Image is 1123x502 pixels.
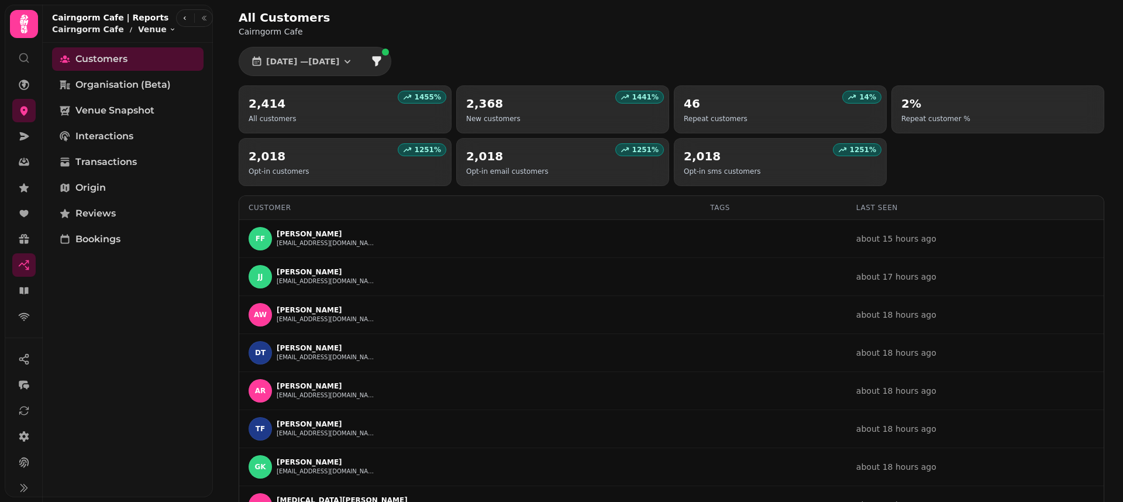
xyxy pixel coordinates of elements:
p: Opt-in sms customers [684,167,761,176]
p: [PERSON_NAME] [277,343,376,353]
button: [EMAIL_ADDRESS][DOMAIN_NAME] [277,315,376,324]
span: Interactions [75,129,133,143]
p: [PERSON_NAME] [277,420,376,429]
p: 1441 % [632,92,659,102]
span: Venue Snapshot [75,104,154,118]
span: JJ [258,273,263,281]
nav: breadcrumb [52,23,176,35]
h2: 2,018 [466,148,549,164]
p: New customers [466,114,521,123]
h2: 2% [901,95,970,112]
p: Repeat customer % [901,114,970,123]
a: about 18 hours ago [856,386,936,396]
span: FF [256,235,265,243]
p: Cairngorm Cafe [52,23,124,35]
button: [EMAIL_ADDRESS][DOMAIN_NAME] [277,391,376,400]
p: Opt-in email customers [466,167,549,176]
h2: 2,414 [249,95,296,112]
a: Organisation (beta) [52,73,204,97]
span: Customers [75,52,128,66]
p: [PERSON_NAME] [277,381,376,391]
p: Cairngorm Cafe [239,26,538,37]
button: [EMAIL_ADDRESS][DOMAIN_NAME] [277,277,376,286]
span: GK [254,463,266,471]
p: [PERSON_NAME] [277,229,376,239]
span: AR [255,387,266,395]
span: Reviews [75,207,116,221]
p: 1251 % [850,145,876,154]
button: Venue [138,23,176,35]
div: Customer [249,203,691,212]
a: Venue Snapshot [52,99,204,122]
h2: All Customers [239,9,463,26]
h2: 2,018 [684,148,761,164]
a: Customers [52,47,204,71]
h2: Cairngorm Cafe | Reports [52,12,176,23]
a: about 18 hours ago [856,348,936,357]
h2: 46 [684,95,747,112]
p: 1455 % [415,92,441,102]
span: Transactions [75,155,137,169]
p: 1251 % [632,145,659,154]
a: about 18 hours ago [856,310,936,319]
h2: 2,018 [249,148,309,164]
button: filter [365,50,388,73]
a: Origin [52,176,204,200]
span: AW [254,311,267,319]
a: Reviews [52,202,204,225]
h2: 2,368 [466,95,521,112]
span: Organisation (beta) [75,78,171,92]
p: [PERSON_NAME] [277,305,376,315]
div: Tags [710,203,838,212]
span: [DATE] — [DATE] [266,57,339,66]
p: Opt-in customers [249,167,309,176]
a: about 15 hours ago [856,234,936,243]
button: [EMAIL_ADDRESS][DOMAIN_NAME] [277,429,376,438]
a: about 18 hours ago [856,424,936,434]
p: [PERSON_NAME] [277,458,376,467]
span: Origin [75,181,106,195]
span: Bookings [75,232,120,246]
a: Bookings [52,228,204,251]
a: about 18 hours ago [856,462,936,472]
span: TF [256,425,265,433]
button: [EMAIL_ADDRESS][DOMAIN_NAME] [277,353,376,362]
button: [EMAIL_ADDRESS][DOMAIN_NAME] [277,467,376,476]
div: Last Seen [856,203,1094,212]
a: Transactions [52,150,204,174]
p: All customers [249,114,296,123]
p: Repeat customers [684,114,747,123]
p: [PERSON_NAME] [277,267,376,277]
p: 14 % [859,92,876,102]
button: [EMAIL_ADDRESS][DOMAIN_NAME] [277,239,376,248]
a: about 17 hours ago [856,272,936,281]
p: 1251 % [415,145,441,154]
a: Interactions [52,125,204,148]
button: [DATE] —[DATE] [242,50,363,73]
span: DT [255,349,266,357]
